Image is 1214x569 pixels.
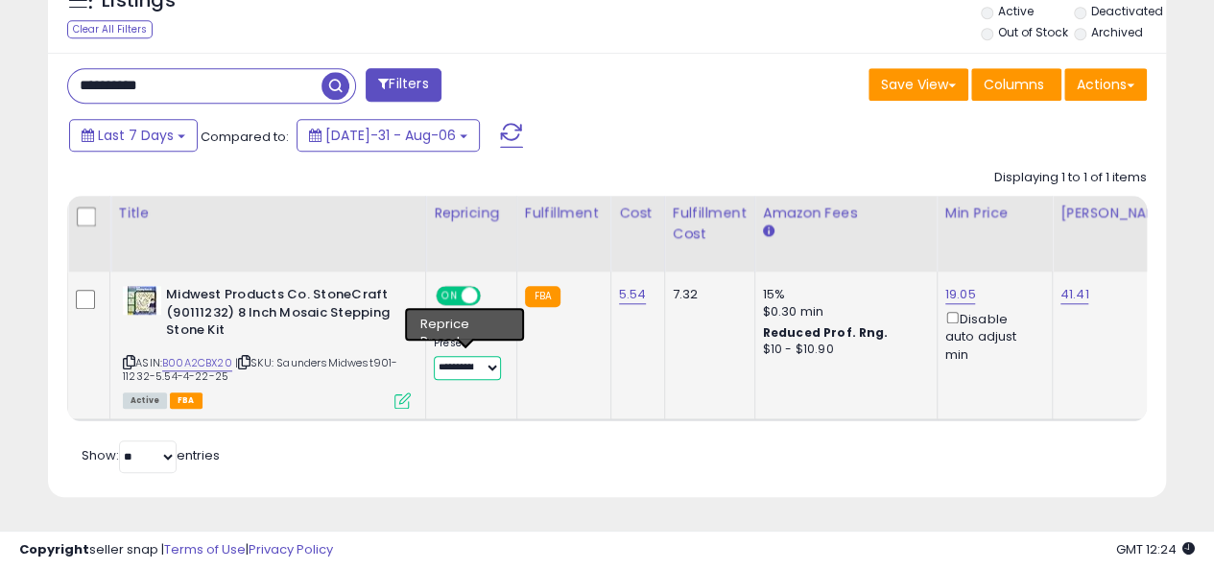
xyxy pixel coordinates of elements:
button: Last 7 Days [69,119,198,152]
a: Privacy Policy [249,540,333,558]
div: Min Price [945,203,1044,224]
span: OFF [478,288,509,304]
div: Disable auto adjust min [945,308,1037,364]
div: Cost [619,203,656,224]
a: Terms of Use [164,540,246,558]
button: Save View [869,68,968,101]
b: Reduced Prof. Rng. [763,324,889,341]
b: Midwest Products Co. StoneCraft (90111232) 8 Inch Mosaic Stepping Stone Kit [166,286,399,344]
div: Preset: [434,337,502,380]
button: Filters [366,68,440,102]
a: 41.41 [1060,285,1089,304]
div: Fulfillment [525,203,603,224]
button: [DATE]-31 - Aug-06 [297,119,480,152]
span: ON [438,288,462,304]
small: FBA [525,286,560,307]
button: Actions [1064,68,1147,101]
label: Active [997,3,1033,19]
span: Columns [984,75,1044,94]
label: Out of Stock [997,24,1067,40]
strong: Copyright [19,540,89,558]
div: seller snap | | [19,541,333,559]
div: Displaying 1 to 1 of 1 items [994,169,1147,187]
span: Last 7 Days [98,126,174,145]
div: $0.30 min [763,303,922,320]
a: B00A2CBX20 [162,355,232,371]
span: 2025-08-15 12:24 GMT [1116,540,1195,558]
div: Repricing [434,203,509,224]
img: 512xMdXFEmL._SL40_.jpg [123,286,161,315]
span: All listings currently available for purchase on Amazon [123,392,167,409]
div: Title [118,203,417,224]
span: | SKU: SaundersMidwest901-11232-5.54-4-22-25 [123,355,397,384]
span: Compared to: [201,128,289,146]
div: Win BuyBox [434,316,502,333]
div: [PERSON_NAME] [1060,203,1175,224]
a: 19.05 [945,285,976,304]
span: Show: entries [82,446,220,464]
span: FBA [170,392,202,409]
div: Clear All Filters [67,20,153,38]
label: Archived [1091,24,1143,40]
span: [DATE]-31 - Aug-06 [325,126,456,145]
button: Columns [971,68,1061,101]
a: 5.54 [619,285,647,304]
label: Deactivated [1091,3,1163,19]
div: ASIN: [123,286,411,407]
div: 15% [763,286,922,303]
div: Fulfillment Cost [673,203,747,244]
div: $10 - $10.90 [763,342,922,358]
div: Amazon Fees [763,203,929,224]
div: 7.32 [673,286,740,303]
small: Amazon Fees. [763,224,774,241]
